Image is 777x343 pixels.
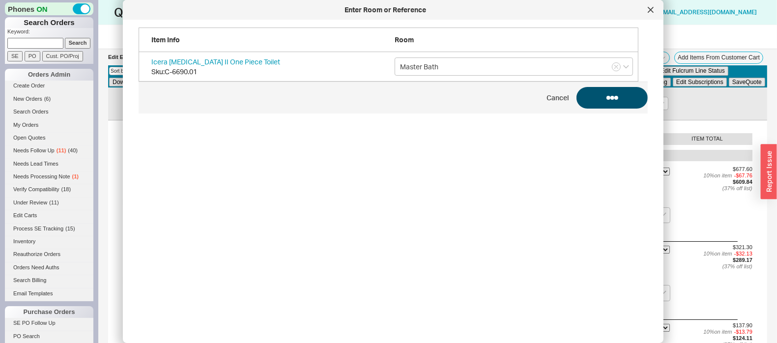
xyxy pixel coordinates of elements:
[109,79,166,86] a: Download1/1 Spec
[5,331,93,342] a: PO Search
[109,78,166,86] button: Download1/1 Spec
[733,244,752,250] span: $321.30
[5,236,93,247] a: Inventory
[68,147,78,153] span: ( 40 )
[7,51,23,61] input: SE
[5,224,93,234] a: Process SE Tracking(15)
[733,322,752,328] span: $137.90
[734,172,752,179] span: - $67.76
[72,173,79,179] span: ( 1 )
[61,186,71,192] span: ( 18 )
[13,96,42,102] span: New Orders
[5,145,93,156] a: Needs Follow Up(11)(40)
[13,147,55,153] span: Needs Follow Up
[733,166,752,172] span: $677.60
[151,35,180,44] span: Item info
[128,5,643,15] div: Enter Room or Reference
[44,96,51,102] span: ( 6 )
[5,318,93,328] a: SE PO Follow Up
[395,57,633,76] input: Select Room
[25,51,40,61] input: PO
[658,9,757,16] a: [EMAIL_ADDRESS][DOMAIN_NAME]
[36,4,48,14] span: ON
[5,198,93,208] a: Under Review(11)
[5,288,93,299] a: Email Templates
[13,173,70,179] span: Needs Processing Note
[704,329,732,335] span: 10 % on item
[13,200,47,205] span: Under Review
[5,133,93,143] a: Open Quotes
[5,171,93,182] a: Needs Processing Note(1)
[7,28,93,38] p: Keyword:
[734,251,752,257] span: - $32.13
[5,159,93,169] a: Needs Lead Times
[733,335,752,341] span: $124.11
[57,147,66,153] span: ( 11 )
[13,226,63,231] span: Process SE Tracking
[5,249,93,259] a: Reauthorize Orders
[5,17,93,28] h1: Search Orders
[5,184,93,195] a: Verify Compatibility(18)
[42,51,83,61] input: Cust. PO/Proj
[13,186,59,192] span: Verify Compatibility
[704,172,732,179] span: 10 % on item
[704,251,732,257] span: 10 % on item
[5,94,93,104] a: New Orders(6)
[139,52,638,82] div: grid
[5,306,93,318] div: Purchase Orders
[734,329,752,335] span: - $13.79
[670,263,752,270] div: ( 37 % off list)
[674,52,763,64] button: Add Items From Customer Cart
[5,262,93,273] a: Orders Need Auths
[151,57,390,67] a: Icera [MEDICAL_DATA] II One Piece Toilet
[673,78,727,86] button: Edit Subscriptions
[733,257,752,263] span: $289.17
[65,38,91,48] input: Search
[49,200,59,205] span: ( 11 )
[678,54,760,61] span: Add Items From Customer Cart
[108,54,157,60] div: Edit Existing Order
[151,67,390,77] div: Sku: C-6690.01
[733,179,752,185] span: $609.84
[547,93,569,103] span: Cancel
[114,5,391,19] h1: Quote # 934845
[395,35,414,44] span: Room
[5,81,93,91] a: Create Order
[5,120,93,130] a: My Orders
[729,78,765,86] button: SaveQuote
[5,210,93,221] a: Edit Carts
[65,226,75,231] span: ( 15 )
[5,2,93,15] div: Phones
[623,65,629,69] svg: open menu
[670,185,752,192] div: ( 37 % off list)
[5,107,93,117] a: Search Orders
[657,66,728,75] button: Edit Fulcrum Line Status
[664,136,750,142] div: ITEM TOTAL
[5,69,93,81] div: Orders Admin
[5,275,93,286] a: Search Billing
